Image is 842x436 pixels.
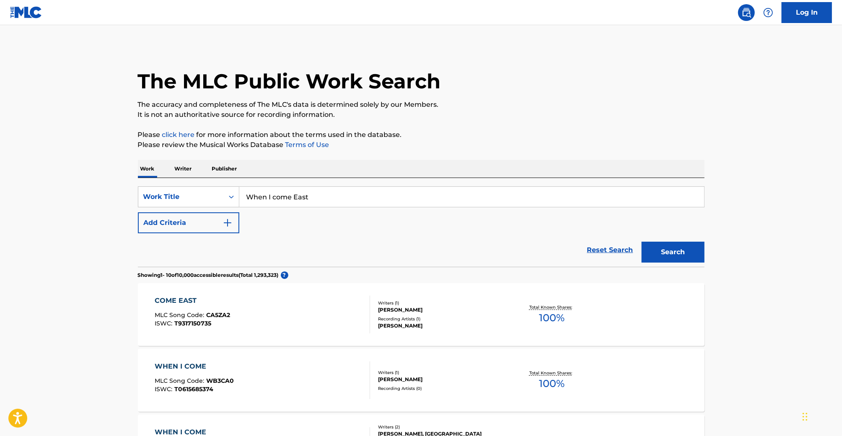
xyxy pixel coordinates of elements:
span: ISWC : [155,385,174,393]
span: T9317150735 [174,320,211,327]
p: Work [138,160,157,178]
p: Writer [172,160,194,178]
p: The accuracy and completeness of The MLC's data is determined solely by our Members. [138,100,705,110]
a: Log In [782,2,832,23]
p: Please review the Musical Works Database [138,140,705,150]
span: MLC Song Code : [155,377,206,384]
div: Drag [803,404,808,429]
span: 100 % [539,310,565,325]
a: COME EASTMLC Song Code:CA5ZA2ISWC:T9317150735Writers (1)[PERSON_NAME]Recording Artists (1)[PERSON... [138,283,705,346]
p: Total Known Shares: [529,304,574,310]
div: Help [760,4,777,21]
img: search [741,8,751,18]
iframe: Chat Widget [800,396,842,436]
a: Terms of Use [284,141,329,149]
p: Showing 1 - 10 of 10,000 accessible results (Total 1,293,323 ) [138,271,279,279]
div: Recording Artists ( 0 ) [378,385,505,392]
button: Add Criteria [138,212,239,233]
button: Search [642,242,705,263]
p: Publisher [210,160,240,178]
div: [PERSON_NAME] [378,306,505,314]
span: ? [281,271,288,279]
img: help [763,8,773,18]
a: WHEN I COMEMLC Song Code:WB3CA0ISWC:T0615685374Writers (1)[PERSON_NAME]Recording Artists (0)Total... [138,349,705,412]
div: Writers ( 1 ) [378,369,505,376]
div: Writers ( 2 ) [378,424,505,430]
div: [PERSON_NAME] [378,322,505,330]
span: 100 % [539,376,565,391]
span: WB3CA0 [206,377,234,384]
img: MLC Logo [10,6,42,18]
div: Work Title [143,192,219,202]
div: [PERSON_NAME] [378,376,505,383]
a: click here [162,131,195,139]
div: Recording Artists ( 1 ) [378,316,505,322]
div: COME EAST [155,296,230,306]
span: T0615685374 [174,385,213,393]
span: ISWC : [155,320,174,327]
p: It is not an authoritative source for recording information. [138,110,705,120]
a: Reset Search [583,241,637,259]
p: Total Known Shares: [529,370,574,376]
a: Public Search [738,4,755,21]
span: MLC Song Code : [155,311,206,319]
div: WHEN I COME [155,361,234,372]
h1: The MLC Public Work Search [138,69,441,94]
div: Writers ( 1 ) [378,300,505,306]
img: 9d2ae6d4665cec9f34b9.svg [223,218,233,228]
p: Please for more information about the terms used in the database. [138,130,705,140]
span: CA5ZA2 [206,311,230,319]
form: Search Form [138,186,705,267]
